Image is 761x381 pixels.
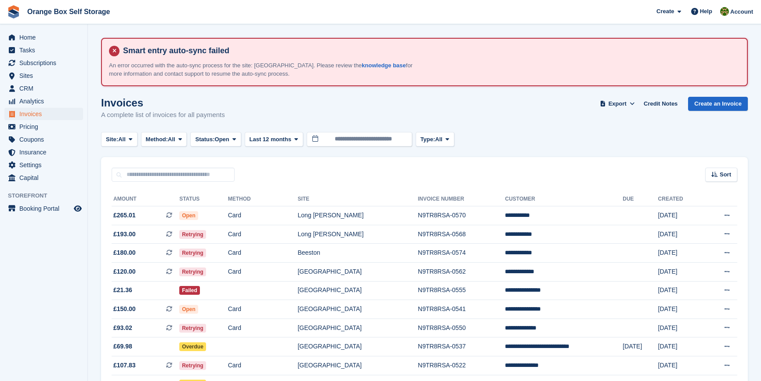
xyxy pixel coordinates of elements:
[101,132,138,147] button: Site: All
[228,244,298,263] td: Card
[418,319,505,337] td: N9TR8RSA-0550
[113,211,136,220] span: £265.01
[297,206,418,225] td: Long [PERSON_NAME]
[658,192,704,206] th: Created
[101,110,225,120] p: A complete list of invoices for all payments
[4,108,83,120] a: menu
[658,300,704,319] td: [DATE]
[228,356,298,375] td: Card
[179,230,206,239] span: Retrying
[113,286,132,295] span: £21.36
[658,319,704,337] td: [DATE]
[4,159,83,171] a: menu
[24,4,114,19] a: Orange Box Self Storage
[113,230,136,239] span: £193.00
[120,46,740,56] h4: Smart entry auto-sync failed
[297,337,418,356] td: [GEOGRAPHIC_DATA]
[4,121,83,133] a: menu
[113,267,136,276] span: £120.00
[7,5,20,18] img: stora-icon-8386f47178a22dfd0bd8f6a31ec36ba5ce8667c1dd55bd0f319d3a0aa187defe.svg
[297,281,418,300] td: [GEOGRAPHIC_DATA]
[658,244,704,263] td: [DATE]
[113,304,136,314] span: £150.00
[179,192,228,206] th: Status
[19,57,72,69] span: Subscriptions
[362,62,406,69] a: knowledge base
[19,95,72,107] span: Analytics
[297,225,418,244] td: Long [PERSON_NAME]
[215,135,229,144] span: Open
[19,44,72,56] span: Tasks
[179,249,206,257] span: Retrying
[190,132,241,147] button: Status: Open
[228,192,298,206] th: Method
[4,172,83,184] a: menu
[418,244,505,263] td: N9TR8RSA-0574
[179,211,198,220] span: Open
[658,206,704,225] td: [DATE]
[113,323,132,333] span: £93.02
[118,135,126,144] span: All
[418,262,505,281] td: N9TR8RSA-0562
[418,192,505,206] th: Invoice Number
[8,191,87,200] span: Storefront
[656,7,674,16] span: Create
[19,108,72,120] span: Invoices
[19,202,72,215] span: Booking Portal
[179,342,206,351] span: Overdue
[109,61,417,78] p: An error occurred with the auto-sync process for the site: [GEOGRAPHIC_DATA]. Please review the f...
[297,300,418,319] td: [GEOGRAPHIC_DATA]
[195,135,214,144] span: Status:
[228,262,298,281] td: Card
[609,99,627,108] span: Export
[228,300,298,319] td: Card
[245,132,303,147] button: Last 12 months
[228,319,298,337] td: Card
[19,133,72,146] span: Coupons
[418,337,505,356] td: N9TR8RSA-0537
[228,206,298,225] td: Card
[598,97,637,111] button: Export
[19,172,72,184] span: Capital
[228,225,298,244] td: Card
[658,337,704,356] td: [DATE]
[658,262,704,281] td: [DATE]
[179,361,206,370] span: Retrying
[4,31,83,44] a: menu
[418,281,505,300] td: N9TR8RSA-0555
[297,262,418,281] td: [GEOGRAPHIC_DATA]
[112,192,179,206] th: Amount
[113,361,136,370] span: £107.83
[4,133,83,146] a: menu
[730,7,753,16] span: Account
[141,132,187,147] button: Method: All
[179,324,206,333] span: Retrying
[658,356,704,375] td: [DATE]
[106,135,118,144] span: Site:
[418,300,505,319] td: N9TR8RSA-0541
[113,342,132,351] span: £69.98
[297,192,418,206] th: Site
[250,135,291,144] span: Last 12 months
[19,82,72,95] span: CRM
[4,44,83,56] a: menu
[4,202,83,215] a: menu
[658,225,704,244] td: [DATE]
[418,225,505,244] td: N9TR8RSA-0568
[297,319,418,337] td: [GEOGRAPHIC_DATA]
[168,135,175,144] span: All
[418,206,505,225] td: N9TR8RSA-0570
[179,286,200,295] span: Failed
[688,97,748,111] a: Create an Invoice
[72,203,83,214] a: Preview store
[623,192,658,206] th: Due
[4,70,83,82] a: menu
[179,267,206,276] span: Retrying
[4,95,83,107] a: menu
[700,7,712,16] span: Help
[658,281,704,300] td: [DATE]
[4,82,83,95] a: menu
[297,244,418,263] td: Beeston
[505,192,623,206] th: Customer
[297,356,418,375] td: [GEOGRAPHIC_DATA]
